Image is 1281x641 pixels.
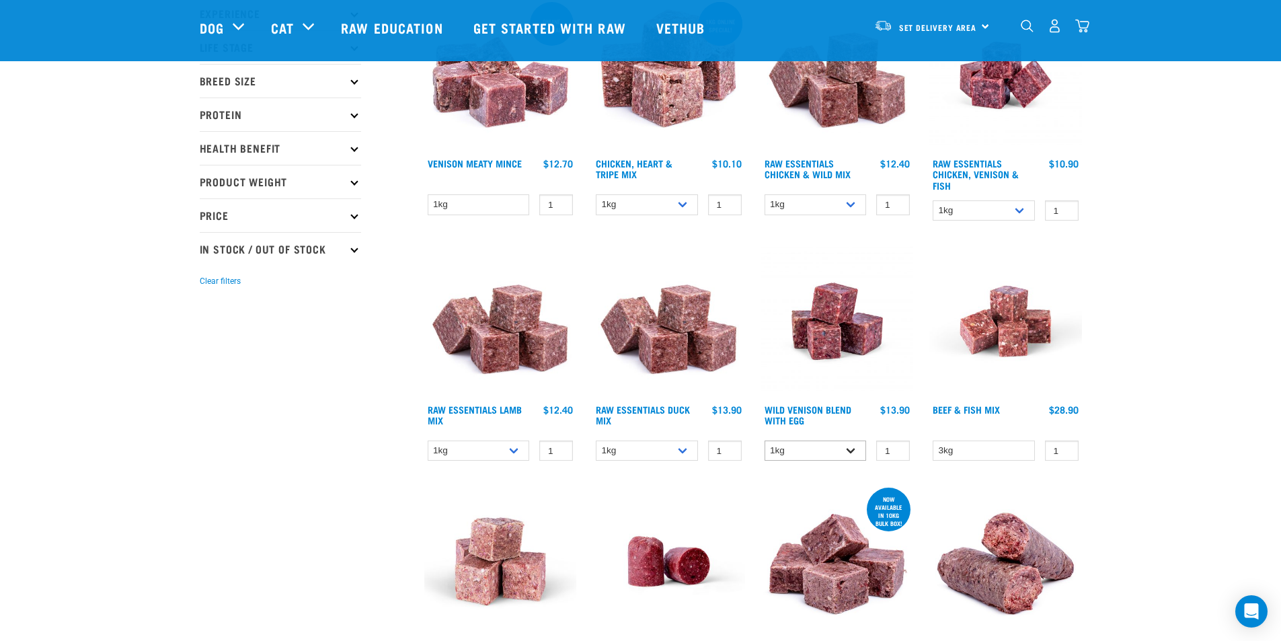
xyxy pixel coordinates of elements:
input: 1 [876,441,910,461]
a: Wild Venison Blend with Egg [765,407,851,422]
a: Venison Meaty Mince [428,161,522,165]
p: Health Benefit [200,131,361,165]
a: Raw Education [327,1,459,54]
p: In Stock / Out Of Stock [200,232,361,266]
button: Clear filters [200,275,241,287]
div: $13.90 [880,404,910,415]
div: $10.10 [712,158,742,169]
img: van-moving.png [874,20,892,32]
a: Dog [200,17,224,38]
a: Beef & Fish Mix [933,407,1000,412]
img: Goat M Ix 38448 [424,485,577,638]
img: user.png [1048,19,1062,33]
div: $10.90 [1049,158,1079,169]
img: Raw Essentials Chicken Lamb Beef Bulk Minced Raw Dog Food Roll Unwrapped [592,485,745,638]
img: Veal Organ Mix Roll 01 [929,485,1082,638]
input: 1 [876,194,910,215]
a: Raw Essentials Duck Mix [596,407,690,422]
div: $12.40 [880,158,910,169]
input: 1 [708,194,742,215]
img: home-icon-1@2x.png [1021,20,1034,32]
p: Product Weight [200,165,361,198]
img: ?1041 RE Lamb Mix 01 [424,245,577,398]
div: $12.70 [543,158,573,169]
img: home-icon@2x.png [1075,19,1089,33]
input: 1 [708,441,742,461]
span: Set Delivery Area [899,25,977,30]
input: 1 [1045,441,1079,461]
div: $28.90 [1049,404,1079,415]
a: Chicken, Heart & Tripe Mix [596,161,672,176]
input: 1 [539,194,573,215]
div: now available in 10kg bulk box! [867,489,910,533]
div: $12.40 [543,404,573,415]
div: $13.90 [712,404,742,415]
p: Price [200,198,361,232]
div: Open Intercom Messenger [1235,595,1268,628]
input: 1 [539,441,573,461]
img: Beef Mackerel 1 [929,245,1082,398]
img: Venison Egg 1616 [761,245,914,398]
img: 1158 Veal Organ Mix 01 [761,485,914,638]
a: Raw Essentials Lamb Mix [428,407,522,422]
a: Raw Essentials Chicken, Venison & Fish [933,161,1019,187]
img: ?1041 RE Lamb Mix 01 [592,245,745,398]
input: 1 [1045,200,1079,221]
a: Get started with Raw [460,1,643,54]
a: Cat [271,17,294,38]
p: Protein [200,98,361,131]
a: Vethub [643,1,722,54]
a: Raw Essentials Chicken & Wild Mix [765,161,851,176]
p: Breed Size [200,64,361,98]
